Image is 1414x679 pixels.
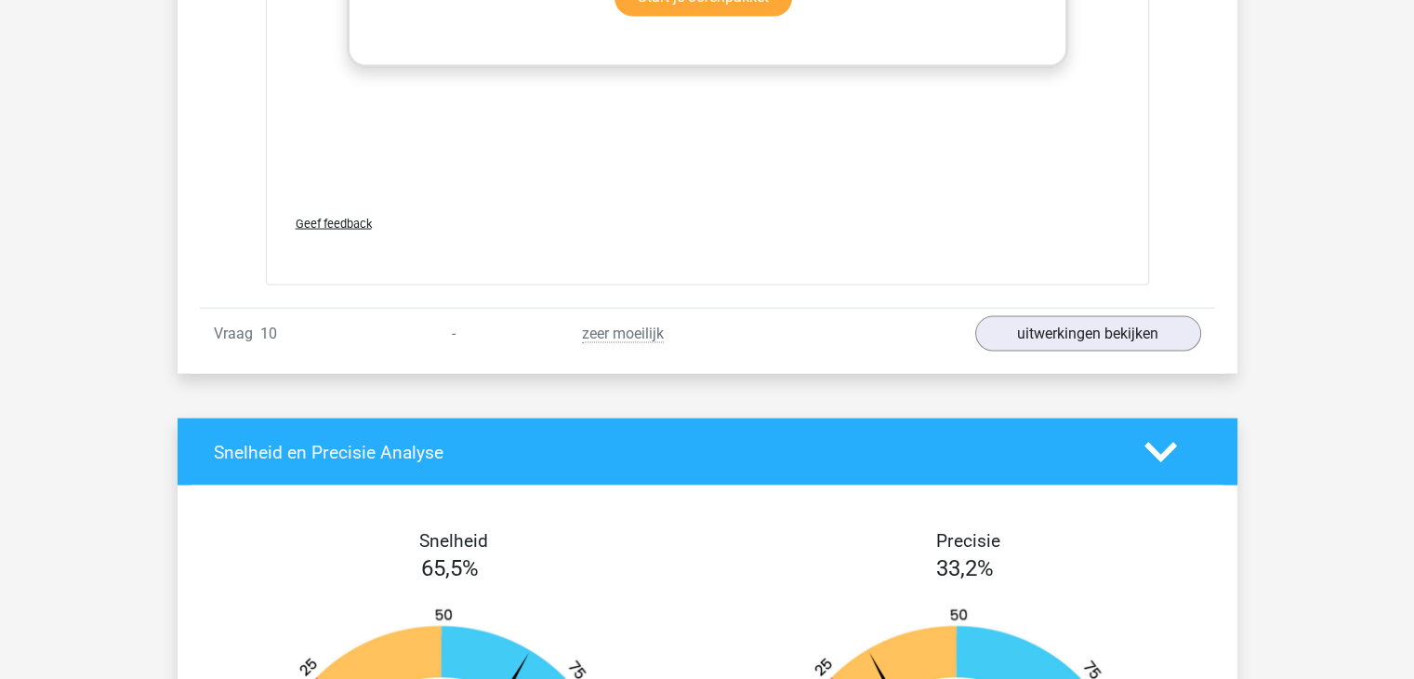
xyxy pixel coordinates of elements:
[260,325,277,342] span: 10
[421,555,479,581] span: 65,5%
[582,325,664,343] span: zeer moeilijk
[214,530,694,552] h4: Snelheid
[369,323,538,345] div: -
[975,316,1201,352] a: uitwerkingen bekijken
[296,217,372,231] span: Geef feedback
[214,442,1117,463] h4: Snelheid en Precisie Analyse
[214,323,260,345] span: Vraag
[936,555,994,581] span: 33,2%
[729,530,1209,552] h4: Precisie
